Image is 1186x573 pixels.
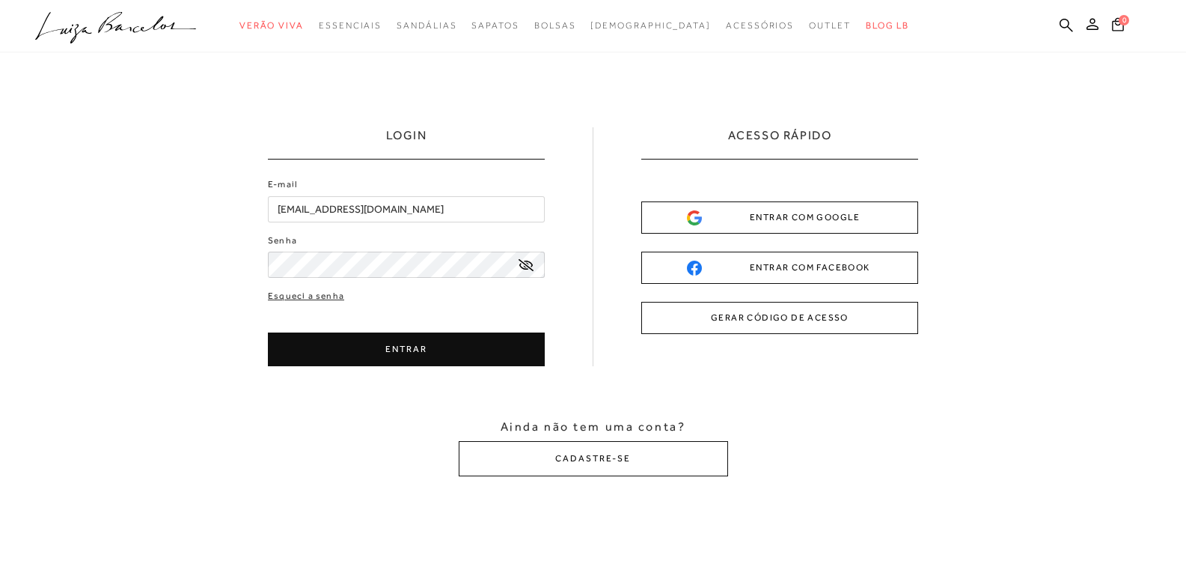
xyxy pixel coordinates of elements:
button: 0 [1107,16,1128,37]
a: categoryNavScreenReaderText [319,12,382,40]
div: ENTRAR COM GOOGLE [687,210,872,225]
label: Senha [268,234,297,248]
span: Verão Viva [239,20,304,31]
span: BLOG LB [866,20,909,31]
span: Bolsas [534,20,576,31]
input: E-mail [268,196,545,222]
span: Sandálias [397,20,456,31]
button: GERAR CÓDIGO DE ACESSO [641,302,918,334]
a: Esqueci a senha [268,289,344,303]
span: 0 [1119,15,1129,25]
a: categoryNavScreenReaderText [397,12,456,40]
h1: LOGIN [386,127,427,159]
a: noSubCategoriesText [590,12,711,40]
div: ENTRAR COM FACEBOOK [687,260,872,276]
span: Outlet [809,20,851,31]
span: Essenciais [319,20,382,31]
span: [DEMOGRAPHIC_DATA] [590,20,711,31]
span: Sapatos [471,20,519,31]
a: BLOG LB [866,12,909,40]
button: CADASTRE-SE [459,441,728,476]
button: ENTRAR [268,333,545,366]
a: exibir senha [519,259,534,270]
a: categoryNavScreenReaderText [726,12,794,40]
a: categoryNavScreenReaderText [809,12,851,40]
span: Ainda não tem uma conta? [501,419,685,435]
span: Acessórios [726,20,794,31]
label: E-mail [268,178,298,192]
a: categoryNavScreenReaderText [534,12,576,40]
a: categoryNavScreenReaderText [239,12,304,40]
h2: ACESSO RÁPIDO [728,127,832,159]
button: ENTRAR COM FACEBOOK [641,252,918,284]
a: categoryNavScreenReaderText [471,12,519,40]
button: ENTRAR COM GOOGLE [641,201,918,234]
